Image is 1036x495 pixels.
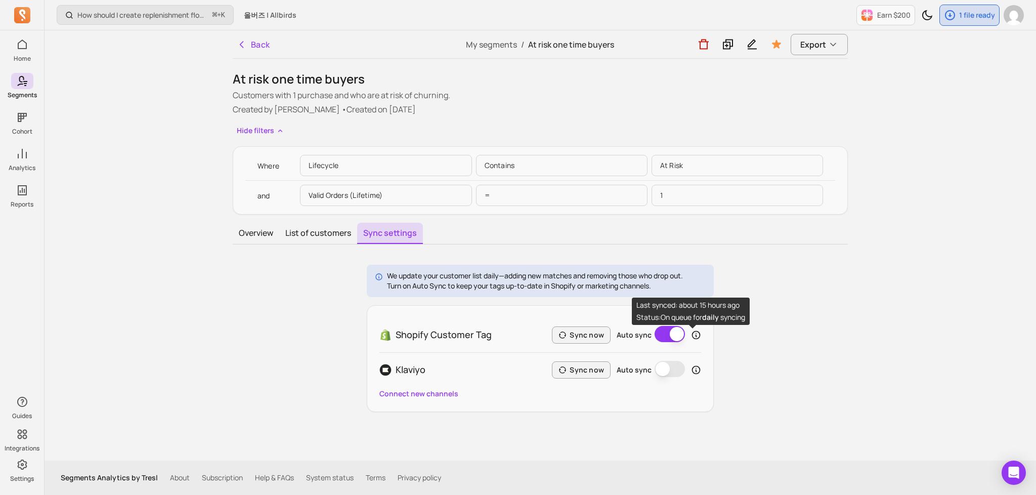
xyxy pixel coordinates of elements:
[959,10,995,20] p: 1 file ready
[306,473,354,483] a: System status
[387,271,683,281] p: We update your customer list daily—adding new matches and removing those who drop out.
[12,128,32,136] p: Cohort
[766,34,787,55] button: Toggle favorite
[379,389,458,399] button: Connect new channels
[233,103,848,115] p: Created by [PERSON_NAME] • Created on [DATE]
[466,39,517,50] a: My segments
[366,473,385,483] a: Terms
[552,361,611,379] button: Sync now
[202,473,243,483] a: Subscription
[8,91,37,99] p: Segments
[11,200,33,209] p: Reports
[12,412,32,420] p: Guides
[233,89,848,101] p: Customers with 1 purchase and who are at risk of churning.
[233,34,274,55] button: Back
[791,34,848,55] button: Export
[212,9,218,22] kbd: ⌘
[10,475,34,483] p: Settings
[255,473,294,483] a: Help & FAQs
[257,191,280,201] p: and
[14,55,31,63] p: Home
[300,185,471,206] p: Valid Orders (lifetime)
[233,223,279,243] button: Overview
[939,5,1000,26] button: 1 file ready
[652,155,823,176] p: at risk
[476,155,647,176] p: contains
[379,329,392,341] img: Shopify_Customer_Tag
[396,363,425,377] p: Klaviyo
[398,473,441,483] a: Privacy policy
[221,11,225,19] kbd: K
[396,328,492,342] p: Shopify Customer Tag
[238,6,303,24] button: 올버즈 | Allbirds
[279,223,357,243] button: List of customers
[5,444,39,452] p: Integrations
[379,364,392,376] img: Klaviyo
[856,5,915,25] button: Earn $200
[1002,461,1026,485] div: Open Intercom Messenger
[917,5,937,25] button: Toggle dark mode
[357,223,423,244] button: Sync settings
[517,39,528,50] span: /
[476,185,647,206] p: =
[800,38,826,51] span: Export
[61,473,158,483] p: Segments Analytics by Tresl
[212,10,225,20] span: +
[617,330,652,340] label: Auto sync
[9,164,35,172] p: Analytics
[1004,5,1024,25] img: avatar
[652,185,823,206] p: 1
[257,161,280,171] p: Where
[617,365,652,375] label: Auto sync
[11,392,33,422] button: Guides
[170,473,190,483] a: About
[233,71,848,87] h1: At risk one time buyers
[57,5,234,25] button: How should I create replenishment flows?⌘+K
[77,10,208,20] p: How should I create replenishment flows?
[387,281,683,291] p: Turn on Auto Sync to keep your tags up-to-date in Shopify or marketing channels.
[233,123,288,138] button: Hide filters
[300,155,471,176] p: Lifecycle
[528,39,614,50] span: At risk one time buyers
[552,326,611,344] button: Sync now
[877,10,911,20] p: Earn $200
[244,10,296,20] span: 올버즈 | Allbirds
